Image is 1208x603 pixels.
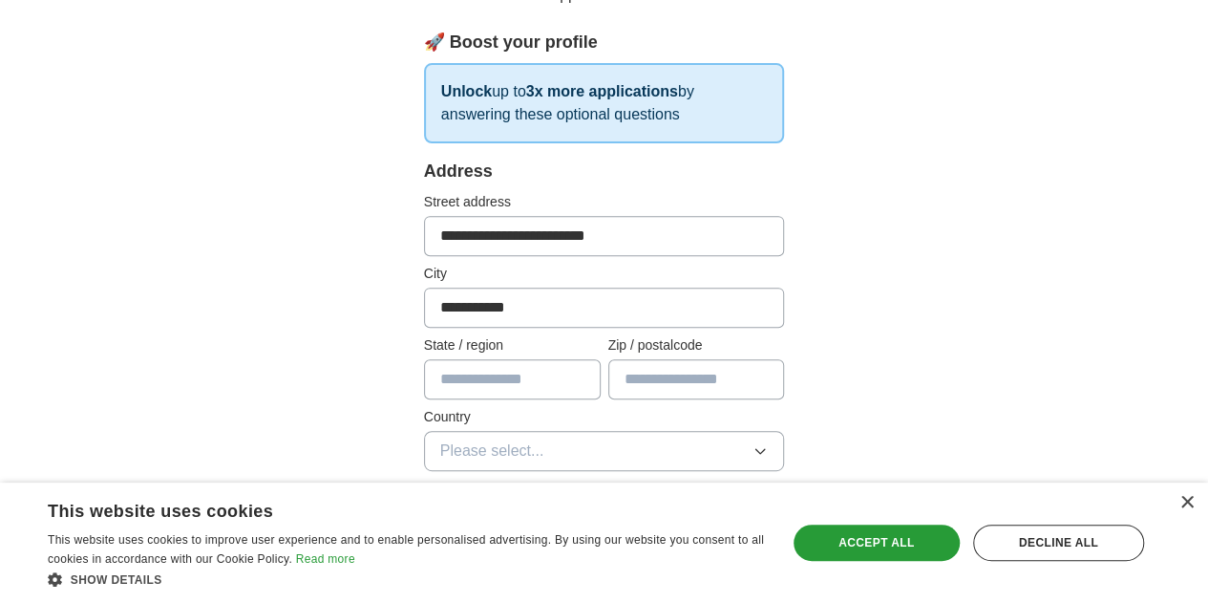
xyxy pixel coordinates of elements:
[424,335,601,355] label: State / region
[48,494,717,523] div: This website uses cookies
[424,30,785,55] div: 🚀 Boost your profile
[48,570,765,589] div: Show details
[424,264,785,284] label: City
[441,83,492,99] strong: Unlock
[424,63,785,143] p: up to by answering these optional questions
[1179,496,1194,510] div: Close
[424,159,785,184] div: Address
[48,533,764,566] span: This website uses cookies to improve user experience and to enable personalised advertising. By u...
[424,407,785,427] label: Country
[526,83,678,99] strong: 3x more applications
[296,552,355,566] a: Read more, opens a new window
[440,440,544,463] span: Please select...
[71,573,162,587] span: Show details
[973,525,1144,561] div: Decline all
[608,335,785,355] label: Zip / postalcode
[424,431,785,471] button: Please select...
[424,192,785,212] label: Street address
[794,525,960,561] div: Accept all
